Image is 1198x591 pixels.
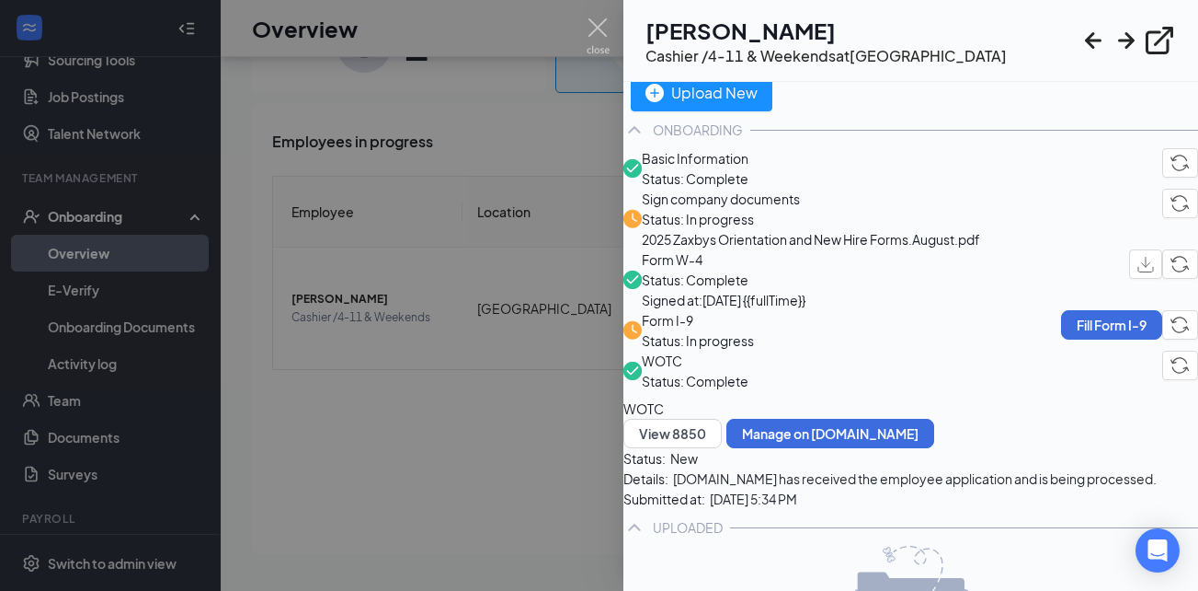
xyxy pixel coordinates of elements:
[623,516,645,539] svg: ChevronUp
[1077,24,1110,57] svg: ArrowLeftNew
[642,310,754,330] span: Form I-9
[623,119,645,141] svg: ChevronUp
[1110,24,1143,57] svg: ArrowRight
[673,469,1157,489] span: [DOMAIN_NAME] has received the employee application and is being processed.
[642,371,748,391] span: Status: Complete
[623,448,666,469] span: Status:
[623,469,668,489] span: Details:
[642,330,754,351] span: Status: In progress
[623,489,705,509] span: Submitted at:
[1143,24,1176,57] svg: ExternalLink
[642,351,748,371] span: WOTC
[642,270,805,290] span: Status: Complete
[726,419,934,448] button: Manage on [DOMAIN_NAME]
[642,189,980,209] span: Sign company documents
[623,399,664,419] span: WOTC
[670,448,698,469] span: New
[645,46,1007,66] div: Cashier /4-11 & Weekends at [GEOGRAPHIC_DATA]
[653,518,723,537] div: UPLOADED
[642,209,980,229] span: Status: In progress
[623,419,722,448] button: View 8850
[645,15,1007,46] h1: [PERSON_NAME]
[710,489,797,509] span: [DATE] 5:34 PM
[653,121,743,139] div: ONBOARDING
[642,168,748,189] span: Status: Complete
[642,290,805,310] span: Signed at: [DATE] {{fullTime}}
[642,229,980,249] span: 2025 Zaxbys Orientation and New Hire Forms.August.pdf
[1061,310,1162,340] button: Fill Form I-9
[631,75,772,111] button: Upload New
[645,81,758,104] div: Upload New
[1135,528,1180,573] div: Open Intercom Messenger
[642,249,805,270] span: Form W-4
[642,148,748,168] span: Basic Information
